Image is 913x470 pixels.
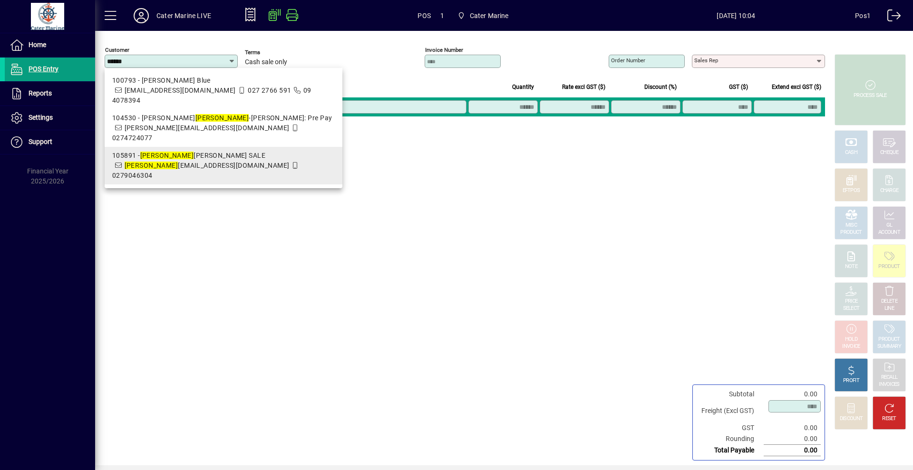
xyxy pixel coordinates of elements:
div: PRODUCT [840,229,862,236]
mat-label: Invoice number [425,47,463,53]
div: HOLD [845,336,857,343]
div: ACCOUNT [878,229,900,236]
mat-option: 105891 - Brooke Pullan - CASH SALE [105,147,342,184]
td: Subtotal [697,389,764,400]
mat-label: Sales rep [694,57,718,64]
div: INVOICE [842,343,860,350]
span: 1 [440,8,444,23]
span: Discount (%) [644,82,677,92]
td: 0.00 [764,422,821,433]
a: Settings [5,106,95,130]
div: 105891 - [PERSON_NAME] SALE [112,151,335,161]
mat-option: 104530 - Steve Brooke-Taylor: Pre Pay [105,109,342,147]
div: CASH [845,149,857,156]
td: 0.00 [764,389,821,400]
span: Home [29,41,46,48]
td: Total Payable [697,445,764,456]
div: PRODUCT [878,336,900,343]
span: Quantity [512,82,534,92]
span: Cater Marine [470,8,509,23]
div: CHARGE [880,187,899,194]
div: Cater Marine LIVE [156,8,211,23]
span: Cater Marine [454,7,513,24]
div: DELETE [881,298,897,305]
span: [EMAIL_ADDRESS][DOMAIN_NAME] [125,86,236,94]
mat-label: Order number [611,57,645,64]
td: GST [697,422,764,433]
span: POS [418,8,431,23]
div: 104530 - [PERSON_NAME] -[PERSON_NAME]: Pre Pay [112,113,335,123]
span: 027 2766 591 [248,86,291,94]
mat-label: Customer [105,47,129,53]
div: NOTE [845,263,857,270]
div: PRICE [845,298,858,305]
div: EFTPOS [843,187,860,194]
a: Home [5,33,95,57]
div: PROCESS SALE [854,92,887,99]
span: Extend excl GST ($) [772,82,821,92]
div: RECALL [881,374,898,381]
td: Freight (Excl GST) [697,400,764,422]
div: PRODUCT [878,263,900,270]
div: SELECT [843,305,860,312]
div: MISC [845,222,857,229]
span: Terms [245,49,302,56]
span: [DATE] 10:04 [617,8,855,23]
div: INVOICES [879,381,899,388]
span: 0279046304 [112,172,152,179]
span: Rate excl GST ($) [562,82,605,92]
em: [PERSON_NAME] [140,152,194,159]
a: Logout [880,2,901,33]
a: Reports [5,82,95,106]
div: GL [886,222,893,229]
div: 100793 - [PERSON_NAME] Blue [112,76,335,86]
button: Profile [126,7,156,24]
span: Reports [29,89,52,97]
div: DISCOUNT [840,415,863,422]
div: LINE [884,305,894,312]
a: Support [5,130,95,154]
div: Pos1 [855,8,871,23]
em: [PERSON_NAME] [195,114,249,122]
span: Settings [29,114,53,121]
div: PROFIT [843,377,859,384]
mat-option: 100793 - Marlin Blue [105,72,342,109]
span: [PERSON_NAME][EMAIL_ADDRESS][DOMAIN_NAME] [125,124,290,132]
div: SUMMARY [877,343,901,350]
div: RESET [882,415,896,422]
td: 0.00 [764,433,821,445]
span: Support [29,138,52,145]
span: POS Entry [29,65,58,73]
td: 0.00 [764,445,821,456]
td: Rounding [697,433,764,445]
div: CHEQUE [880,149,898,156]
span: 0274724077 [112,134,152,142]
span: Cash sale only [245,58,287,66]
span: GST ($) [729,82,748,92]
em: [PERSON_NAME] [125,162,178,169]
span: [EMAIL_ADDRESS][DOMAIN_NAME] [125,162,290,169]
